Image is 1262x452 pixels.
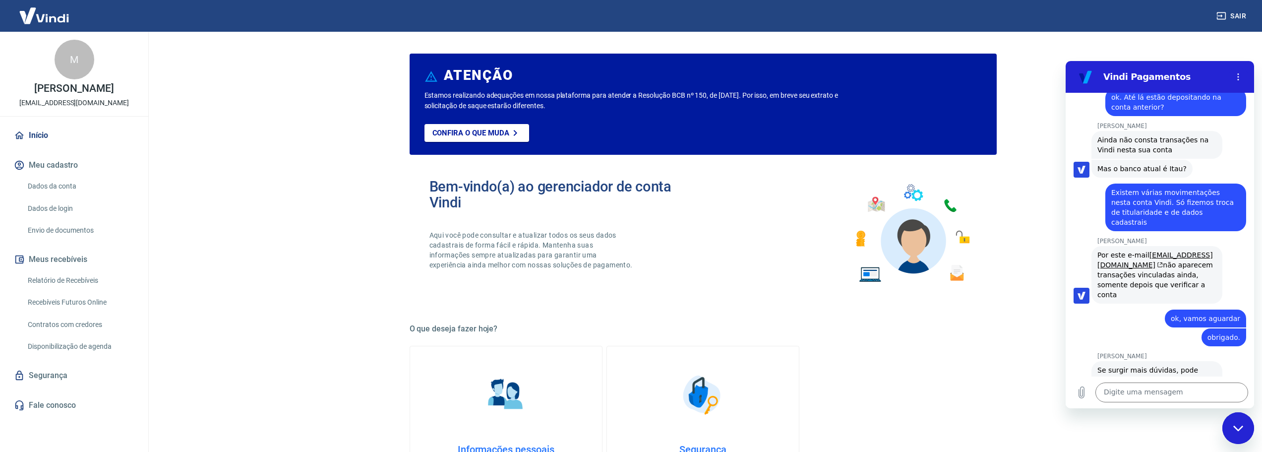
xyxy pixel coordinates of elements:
[12,394,136,416] a: Fale conosco
[424,124,529,142] a: Confira o que muda
[847,179,977,288] img: Imagem de um avatar masculino com diversos icones exemplificando as funcionalidades do gerenciado...
[55,40,94,79] div: M
[678,370,727,420] img: Segurança
[1214,7,1250,25] button: Sair
[24,220,136,241] a: Envio de documentos
[424,90,870,111] p: Estamos realizando adequações em nossa plataforma para atender a Resolução BCB nº 150, de [DATE]....
[12,365,136,387] a: Segurança
[1066,61,1254,408] iframe: Janela de mensagens
[481,370,531,420] img: Informações pessoais
[444,70,513,80] h6: ATENÇÃO
[24,336,136,357] a: Disponibilização de agenda
[24,176,136,196] a: Dados da conta
[1222,412,1254,444] iframe: Botão para abrir a janela de mensagens, conversa em andamento
[12,125,136,146] a: Início
[24,292,136,313] a: Recebíveis Futuros Online
[24,198,136,219] a: Dados de login
[429,179,703,210] h2: Bem-vindo(a) ao gerenciador de conta Vindi
[24,270,136,291] a: Relatório de Recebíveis
[24,315,136,335] a: Contratos com credores
[12,0,76,31] img: Vindi
[12,249,136,270] button: Meus recebíveis
[410,324,997,334] h5: O que deseja fazer hoje?
[429,230,635,270] p: Aqui você pode consultar e atualizar todos os seus dados cadastrais de forma fácil e rápida. Mant...
[12,154,136,176] button: Meu cadastro
[19,98,129,108] p: [EMAIL_ADDRESS][DOMAIN_NAME]
[34,83,114,94] p: [PERSON_NAME]
[432,129,509,137] p: Confira o que muda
